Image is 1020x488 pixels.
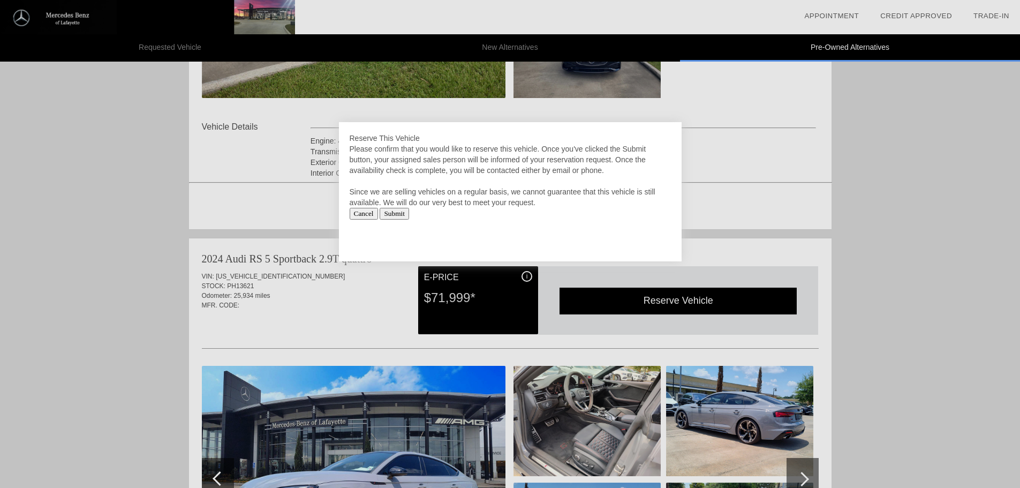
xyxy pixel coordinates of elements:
[380,208,409,220] input: Submit
[973,12,1009,20] a: Trade-In
[880,12,952,20] a: Credit Approved
[804,12,859,20] a: Appointment
[350,144,671,208] div: Please confirm that you would like to reserve this vehicle. Once you've clicked the Submit button...
[350,133,671,144] div: Reserve This Vehicle
[350,208,378,220] input: Cancel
